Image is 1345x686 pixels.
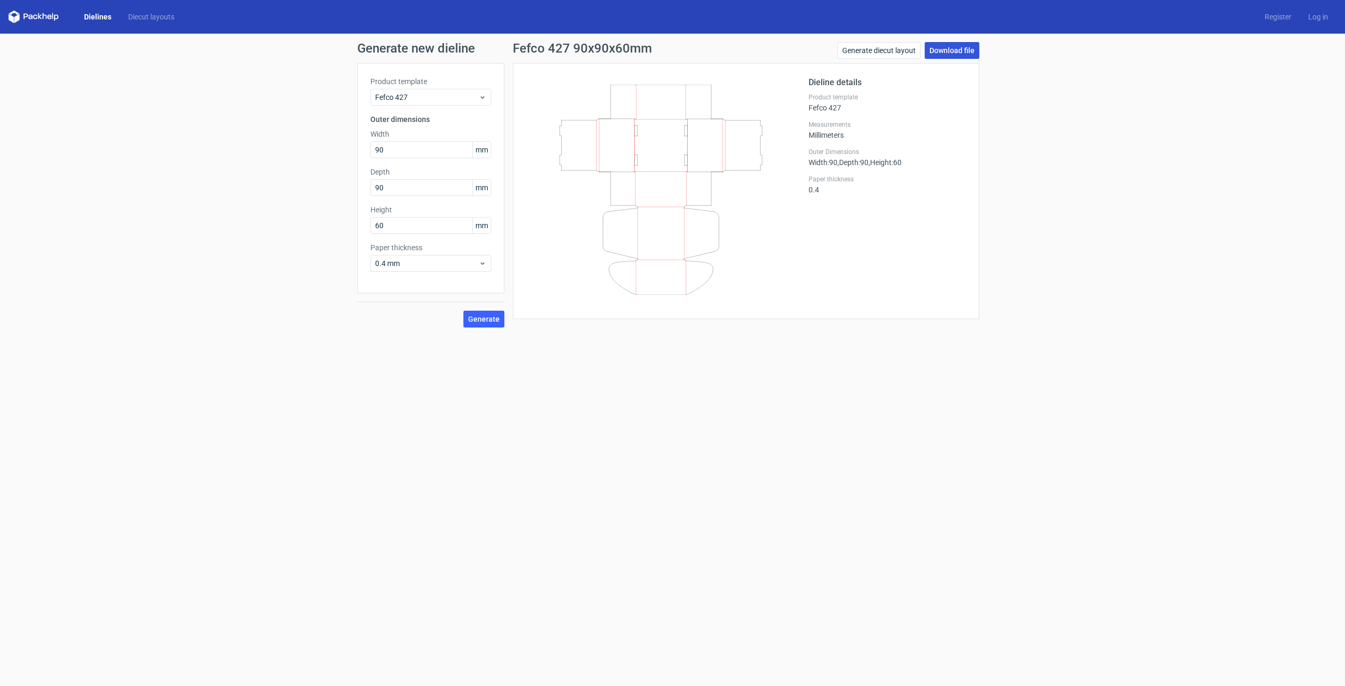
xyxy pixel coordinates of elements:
div: 0.4 [809,175,966,194]
h1: Generate new dieline [357,42,988,55]
a: Register [1256,12,1300,22]
label: Depth [370,167,491,177]
span: mm [472,142,491,158]
h3: Outer dimensions [370,114,491,125]
label: Measurements [809,120,966,129]
span: Fefco 427 [375,92,479,103]
span: Generate [468,315,500,323]
span: 0.4 mm [375,258,479,269]
a: Diecut layouts [120,12,183,22]
div: Fefco 427 [809,93,966,112]
a: Generate diecut layout [837,42,920,59]
a: Log in [1300,12,1337,22]
a: Download file [925,42,979,59]
label: Paper thickness [370,242,491,253]
span: Width : 90 [809,158,837,167]
label: Product template [809,93,966,101]
label: Height [370,204,491,215]
span: mm [472,218,491,233]
span: mm [472,180,491,196]
h1: Fefco 427 90x90x60mm [513,42,652,55]
a: Dielines [76,12,120,22]
label: Outer Dimensions [809,148,966,156]
div: Millimeters [809,120,966,139]
span: , Height : 60 [868,158,902,167]
h2: Dieline details [809,76,966,89]
label: Paper thickness [809,175,966,183]
label: Product template [370,76,491,87]
label: Width [370,129,491,139]
span: , Depth : 90 [837,158,868,167]
button: Generate [463,311,504,327]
